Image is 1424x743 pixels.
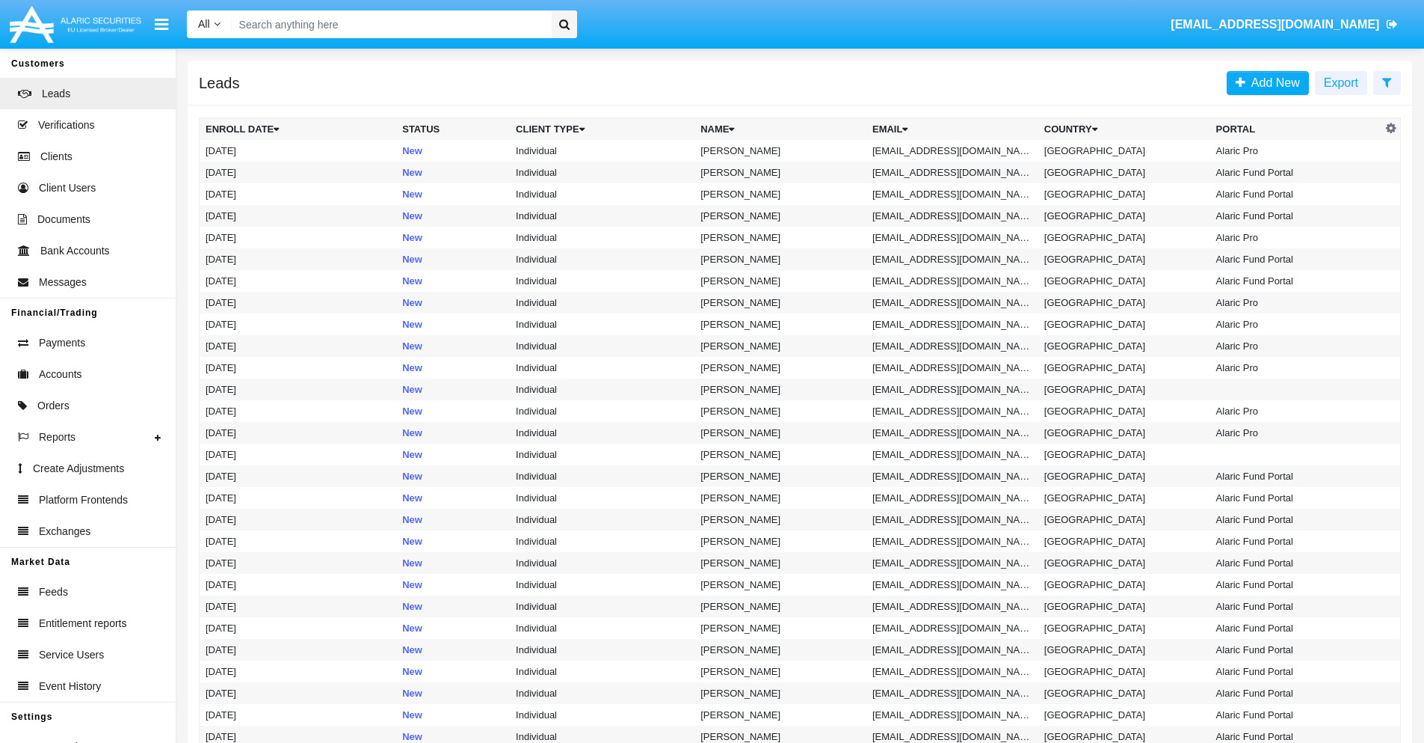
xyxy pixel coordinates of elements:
[396,140,510,162] td: New
[510,682,694,704] td: Individual
[866,248,1038,270] td: [EMAIL_ADDRESS][DOMAIN_NAME]
[232,10,546,38] input: Search
[866,227,1038,248] td: [EMAIL_ADDRESS][DOMAIN_NAME]
[866,140,1038,162] td: [EMAIL_ADDRESS][DOMAIN_NAME]
[200,661,397,682] td: [DATE]
[396,270,510,292] td: New
[39,429,75,445] span: Reports
[7,2,144,46] img: Logo image
[396,227,510,248] td: New
[866,400,1038,422] td: [EMAIL_ADDRESS][DOMAIN_NAME]
[510,639,694,661] td: Individual
[396,682,510,704] td: New
[396,357,510,379] td: New
[42,86,70,102] span: Leads
[39,275,87,290] span: Messages
[510,422,694,444] td: Individual
[694,617,866,639] td: [PERSON_NAME]
[200,574,397,596] td: [DATE]
[396,617,510,639] td: New
[396,248,510,270] td: New
[396,335,510,357] td: New
[1038,639,1210,661] td: [GEOGRAPHIC_DATA]
[1210,639,1382,661] td: Alaric Fund Portal
[866,205,1038,227] td: [EMAIL_ADDRESS][DOMAIN_NAME]
[510,270,694,292] td: Individual
[40,243,110,259] span: Bank Accounts
[39,647,104,663] span: Service Users
[866,444,1038,465] td: [EMAIL_ADDRESS][DOMAIN_NAME]
[866,639,1038,661] td: [EMAIL_ADDRESS][DOMAIN_NAME]
[1210,531,1382,552] td: Alaric Fund Portal
[1210,183,1382,205] td: Alaric Fund Portal
[396,704,510,726] td: New
[1324,76,1358,89] span: Export
[866,574,1038,596] td: [EMAIL_ADDRESS][DOMAIN_NAME]
[866,379,1038,400] td: [EMAIL_ADDRESS][DOMAIN_NAME]
[510,444,694,465] td: Individual
[1210,422,1382,444] td: Alaric Pro
[694,531,866,552] td: [PERSON_NAME]
[396,639,510,661] td: New
[1038,704,1210,726] td: [GEOGRAPHIC_DATA]
[510,661,694,682] td: Individual
[694,227,866,248] td: [PERSON_NAME]
[38,117,94,133] span: Verifications
[200,140,397,162] td: [DATE]
[1210,509,1382,531] td: Alaric Fund Portal
[510,509,694,531] td: Individual
[866,661,1038,682] td: [EMAIL_ADDRESS][DOMAIN_NAME]
[1038,335,1210,357] td: [GEOGRAPHIC_DATA]
[1210,682,1382,704] td: Alaric Fund Portal
[694,162,866,183] td: [PERSON_NAME]
[694,596,866,617] td: [PERSON_NAME]
[200,639,397,661] td: [DATE]
[694,314,866,335] td: [PERSON_NAME]
[694,661,866,682] td: [PERSON_NAME]
[396,400,510,422] td: New
[866,704,1038,726] td: [EMAIL_ADDRESS][DOMAIN_NAME]
[694,118,866,141] th: Name
[866,118,1038,141] th: Email
[866,509,1038,531] td: [EMAIL_ADDRESS][DOMAIN_NAME]
[694,574,866,596] td: [PERSON_NAME]
[200,509,397,531] td: [DATE]
[866,270,1038,292] td: [EMAIL_ADDRESS][DOMAIN_NAME]
[866,552,1038,574] td: [EMAIL_ADDRESS][DOMAIN_NAME]
[40,149,73,165] span: Clients
[396,661,510,682] td: New
[37,212,90,227] span: Documents
[694,379,866,400] td: [PERSON_NAME]
[39,492,128,508] span: Platform Frontends
[396,531,510,552] td: New
[1038,509,1210,531] td: [GEOGRAPHIC_DATA]
[866,531,1038,552] td: [EMAIL_ADDRESS][DOMAIN_NAME]
[694,270,866,292] td: [PERSON_NAME]
[37,398,70,414] span: Orders
[694,422,866,444] td: [PERSON_NAME]
[694,465,866,487] td: [PERSON_NAME]
[1038,379,1210,400] td: [GEOGRAPHIC_DATA]
[1210,357,1382,379] td: Alaric Pro
[200,335,397,357] td: [DATE]
[694,552,866,574] td: [PERSON_NAME]
[1038,118,1210,141] th: Country
[1210,270,1382,292] td: Alaric Fund Portal
[1210,118,1382,141] th: Portal
[1038,314,1210,335] td: [GEOGRAPHIC_DATA]
[1038,140,1210,162] td: [GEOGRAPHIC_DATA]
[1315,71,1367,95] button: Export
[510,227,694,248] td: Individual
[396,574,510,596] td: New
[39,367,82,382] span: Accounts
[1038,183,1210,205] td: [GEOGRAPHIC_DATA]
[396,596,510,617] td: New
[200,400,397,422] td: [DATE]
[39,679,101,694] span: Event History
[510,248,694,270] td: Individual
[1210,248,1382,270] td: Alaric Fund Portal
[200,704,397,726] td: [DATE]
[396,552,510,574] td: New
[396,162,510,183] td: New
[510,357,694,379] td: Individual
